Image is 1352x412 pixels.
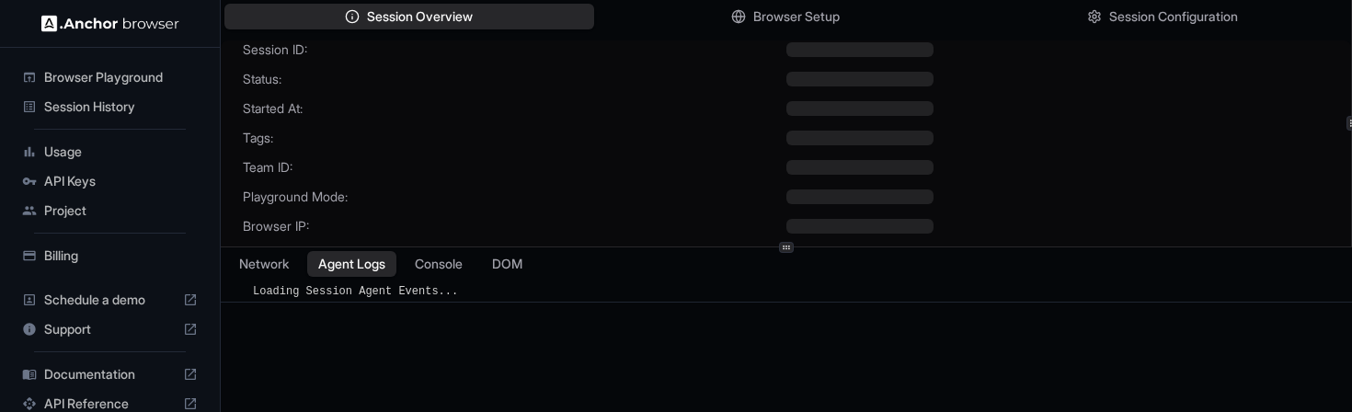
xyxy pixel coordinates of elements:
span: Documentation [44,365,176,383]
span: Playground Mode: [243,188,786,206]
span: Billing [44,246,198,265]
span: Status: [243,70,786,88]
span: Browser Playground [44,68,198,86]
span: Started At: [243,99,786,118]
button: DOM [481,251,533,277]
span: Session Overview [367,7,473,26]
div: Schedule a demo [15,285,205,315]
span: Browser IP: [243,217,786,235]
div: Billing [15,241,205,270]
span: Session History [44,97,198,116]
img: Anchor Logo [41,15,179,32]
span: Schedule a demo [44,291,176,309]
span: ​ [230,283,239,300]
span: Loading Session Agent Events... [253,285,458,298]
div: Usage [15,137,205,166]
div: Browser Playground [15,63,205,92]
span: Team ID: [243,158,786,177]
span: Tags: [243,129,786,147]
div: Support [15,315,205,344]
span: Session Configuration [1109,7,1238,26]
button: Console [404,251,474,277]
span: Session ID: [243,40,786,59]
span: Usage [44,143,198,161]
button: Network [228,251,300,277]
div: Project [15,196,205,225]
button: Agent Logs [307,251,396,277]
span: Browser Setup [753,7,840,26]
div: Documentation [15,360,205,389]
span: Support [44,320,176,338]
span: API Keys [44,172,198,190]
div: Session History [15,92,205,121]
div: API Keys [15,166,205,196]
span: Project [44,201,198,220]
